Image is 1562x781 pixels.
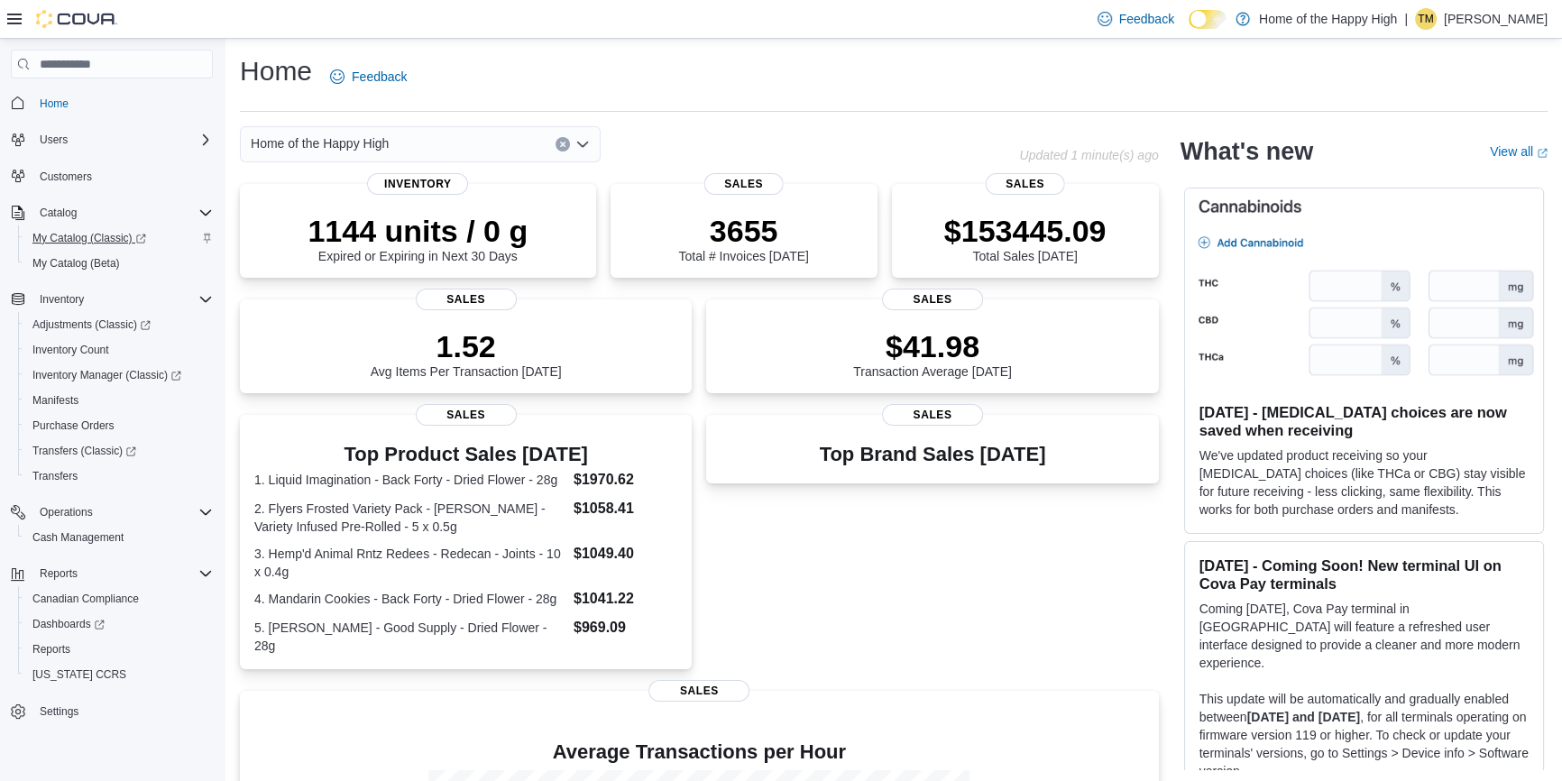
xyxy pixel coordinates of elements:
a: Canadian Compliance [25,588,146,610]
button: Purchase Orders [18,413,220,438]
a: Dashboards [25,613,112,635]
h2: What's new [1181,137,1313,166]
span: Sales [648,680,749,702]
button: Reports [18,637,220,662]
span: Users [32,129,213,151]
span: TM [1418,8,1433,30]
span: My Catalog (Classic) [32,231,146,245]
span: Inventory [32,289,213,310]
a: My Catalog (Classic) [18,225,220,251]
p: Coming [DATE], Cova Pay terminal in [GEOGRAPHIC_DATA] will feature a refreshed user interface des... [1199,600,1529,672]
dd: $1041.22 [574,588,677,610]
a: Transfers (Classic) [18,438,220,464]
span: Home [40,96,69,111]
a: Settings [32,701,86,722]
span: Sales [703,173,784,195]
dt: 3. Hemp'd Animal Rntz Redees - Redecan - Joints - 10 x 0.4g [254,545,566,581]
span: Settings [32,700,213,722]
button: Inventory [32,289,91,310]
p: 3655 [678,213,808,249]
div: Avg Items Per Transaction [DATE] [371,328,562,379]
a: View allExternal link [1490,144,1548,159]
span: Reports [32,563,213,584]
a: [US_STATE] CCRS [25,664,133,685]
a: Feedback [1090,1,1181,37]
span: Feedback [1119,10,1174,28]
span: Customers [32,165,213,188]
span: Transfers [32,469,78,483]
span: Sales [416,289,517,310]
h1: Home [240,53,312,89]
button: Manifests [18,388,220,413]
span: Home [32,91,213,114]
div: Transaction Average [DATE] [853,328,1012,379]
span: Inventory Count [25,339,213,361]
a: Home [32,93,76,115]
button: My Catalog (Beta) [18,251,220,276]
nav: Complex example [11,82,213,771]
button: Reports [32,563,85,584]
span: Settings [40,704,78,719]
button: Reports [4,561,220,586]
span: Dashboards [32,617,105,631]
h3: [DATE] - Coming Soon! New terminal UI on Cova Pay terminals [1199,556,1529,593]
p: $41.98 [853,328,1012,364]
span: Canadian Compliance [32,592,139,606]
span: Users [40,133,68,147]
a: Transfers (Classic) [25,440,143,462]
span: Dark Mode [1189,29,1190,30]
span: Purchase Orders [25,415,213,436]
span: Inventory Manager (Classic) [25,364,213,386]
input: Dark Mode [1189,10,1227,29]
a: Inventory Count [25,339,116,361]
dt: 1. Liquid Imagination - Back Forty - Dried Flower - 28g [254,471,566,489]
span: Sales [416,404,517,426]
button: Catalog [4,200,220,225]
span: Feedback [352,68,407,86]
p: [PERSON_NAME] [1444,8,1548,30]
p: 1144 units / 0 g [308,213,528,249]
a: Inventory Manager (Classic) [25,364,188,386]
button: Customers [4,163,220,189]
p: $153445.09 [944,213,1107,249]
button: [US_STATE] CCRS [18,662,220,687]
span: Sales [985,173,1065,195]
span: Manifests [25,390,213,411]
span: Reports [25,639,213,660]
h3: Top Brand Sales [DATE] [820,444,1046,465]
span: My Catalog (Beta) [25,253,213,274]
span: Canadian Compliance [25,588,213,610]
span: Sales [882,404,983,426]
a: Manifests [25,390,86,411]
button: Inventory Count [18,337,220,363]
a: Dashboards [18,611,220,637]
p: This update will be automatically and gradually enabled between , for all terminals operating on ... [1199,690,1529,780]
button: Operations [4,500,220,525]
a: Adjustments (Classic) [18,312,220,337]
span: Sales [882,289,983,310]
span: Home of the Happy High [251,133,389,154]
button: Settings [4,698,220,724]
svg: External link [1537,148,1548,159]
span: Operations [40,505,93,519]
span: My Catalog (Beta) [32,256,120,271]
dt: 2. Flyers Frosted Variety Pack - [PERSON_NAME] - Variety Infused Pre-Rolled - 5 x 0.5g [254,500,566,536]
span: Inventory Count [32,343,109,357]
span: Cash Management [32,530,124,545]
p: Updated 1 minute(s) ago [1019,148,1158,162]
button: Home [4,89,220,115]
a: Purchase Orders [25,415,122,436]
button: Catalog [32,202,84,224]
dd: $1049.40 [574,543,677,565]
button: Users [32,129,75,151]
span: Catalog [32,202,213,224]
a: Inventory Manager (Classic) [18,363,220,388]
a: My Catalog (Classic) [25,227,153,249]
span: Washington CCRS [25,664,213,685]
button: Users [4,127,220,152]
button: Cash Management [18,525,220,550]
dd: $1970.62 [574,469,677,491]
h4: Average Transactions per Hour [254,741,1144,763]
span: Transfers [25,465,213,487]
span: Purchase Orders [32,418,115,433]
